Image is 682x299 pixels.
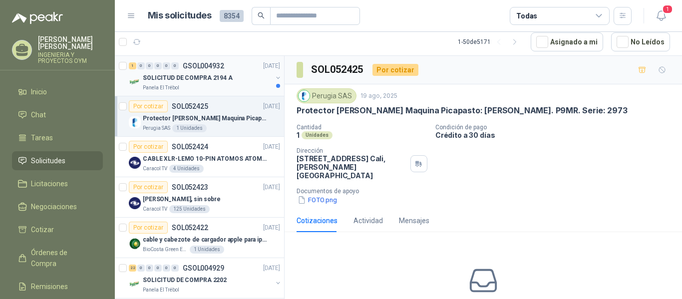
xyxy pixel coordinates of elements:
[31,109,46,120] span: Chat
[435,124,678,131] p: Condición de pago
[263,223,280,233] p: [DATE]
[115,137,284,177] a: Por cotizarSOL052424[DATE] Company LogoCABLE XLR-LEMO 10-PIN ATOMOS ATOMCAB016Caracol TV4 Unidades
[115,218,284,258] a: Por cotizarSOL052422[DATE] Company Logocable y cabezote de cargador apple para iphoneBioCosta Gre...
[129,197,141,209] img: Company Logo
[31,247,93,269] span: Órdenes de Compra
[31,86,47,97] span: Inicio
[129,222,168,234] div: Por cotizar
[372,64,418,76] div: Por cotizar
[143,246,188,254] p: BioCosta Green Energy S.A.S
[129,116,141,128] img: Company Logo
[38,52,103,64] p: INGENIERIA Y PROYECTOS OYM
[263,183,280,192] p: [DATE]
[143,205,167,213] p: Caracol TV
[143,84,179,92] p: Panela El Trébol
[31,155,65,166] span: Solicitudes
[360,91,397,101] p: 19 ago, 2025
[531,32,603,51] button: Asignado a mi
[31,178,68,189] span: Licitaciones
[129,76,141,88] img: Company Logo
[129,60,282,92] a: 1 0 0 0 0 0 GSOL004932[DATE] Company LogoSOLICITUD DE COMPRA 2194 APanela El Trébol
[297,88,356,103] div: Perugia SAS
[31,201,77,212] span: Negociaciones
[662,4,673,14] span: 1
[137,265,145,272] div: 0
[12,220,103,239] a: Cotizar
[143,154,267,164] p: CABLE XLR-LEMO 10-PIN ATOMOS ATOMCAB016
[12,277,103,296] a: Remisiones
[148,8,212,23] h1: Mis solicitudes
[129,181,168,193] div: Por cotizar
[611,32,670,51] button: No Leídos
[172,184,208,191] p: SOL052423
[299,90,310,101] img: Company Logo
[353,215,383,226] div: Actividad
[297,195,338,205] button: FOTO.png
[652,7,670,25] button: 1
[258,12,265,19] span: search
[115,96,284,137] a: Por cotizarSOL052425[DATE] Company LogoProtector [PERSON_NAME] Maquina Picapasto: [PERSON_NAME]. ...
[12,105,103,124] a: Chat
[435,131,678,139] p: Crédito a 30 días
[399,215,429,226] div: Mensajes
[31,224,54,235] span: Cotizar
[129,278,141,290] img: Company Logo
[38,36,103,50] p: [PERSON_NAME] [PERSON_NAME]
[129,238,141,250] img: Company Logo
[12,151,103,170] a: Solicitudes
[220,10,244,22] span: 8354
[143,165,167,173] p: Caracol TV
[297,147,406,154] p: Dirección
[171,265,179,272] div: 0
[263,61,280,71] p: [DATE]
[129,157,141,169] img: Company Logo
[143,286,179,294] p: Panela El Trébol
[143,276,227,285] p: SOLICITUD DE COMPRA 2202
[12,174,103,193] a: Licitaciones
[143,73,233,83] p: SOLICITUD DE COMPRA 2194 A
[263,142,280,152] p: [DATE]
[163,62,170,69] div: 0
[129,100,168,112] div: Por cotizar
[12,197,103,216] a: Negociaciones
[31,281,68,292] span: Remisiones
[129,265,136,272] div: 22
[458,34,523,50] div: 1 - 50 de 5171
[146,62,153,69] div: 0
[172,124,207,132] div: 1 Unidades
[172,224,208,231] p: SOL052422
[169,205,210,213] div: 125 Unidades
[297,105,628,116] p: Protector [PERSON_NAME] Maquina Picapasto: [PERSON_NAME]. P9MR. Serie: 2973
[169,165,204,173] div: 4 Unidades
[146,265,153,272] div: 0
[143,124,170,132] p: Perugia SAS
[143,235,267,245] p: cable y cabezote de cargador apple para iphone
[183,62,224,69] p: GSOL004932
[154,265,162,272] div: 0
[311,62,364,77] h3: SOL052425
[263,102,280,111] p: [DATE]
[263,264,280,273] p: [DATE]
[297,131,300,139] p: 1
[129,262,282,294] a: 22 0 0 0 0 0 GSOL004929[DATE] Company LogoSOLICITUD DE COMPRA 2202Panela El Trébol
[143,114,267,123] p: Protector [PERSON_NAME] Maquina Picapasto: [PERSON_NAME]. P9MR. Serie: 2973
[143,195,221,204] p: [PERSON_NAME], sin sobre
[129,141,168,153] div: Por cotizar
[171,62,179,69] div: 0
[137,62,145,69] div: 0
[31,132,53,143] span: Tareas
[163,265,170,272] div: 0
[129,62,136,69] div: 1
[12,243,103,273] a: Órdenes de Compra
[172,143,208,150] p: SOL052424
[12,12,63,24] img: Logo peakr
[297,215,338,226] div: Cotizaciones
[154,62,162,69] div: 0
[190,246,224,254] div: 1 Unidades
[516,10,537,21] div: Todas
[297,124,427,131] p: Cantidad
[12,128,103,147] a: Tareas
[115,177,284,218] a: Por cotizarSOL052423[DATE] Company Logo[PERSON_NAME], sin sobreCaracol TV125 Unidades
[172,103,208,110] p: SOL052425
[297,154,406,180] p: [STREET_ADDRESS] Cali , [PERSON_NAME][GEOGRAPHIC_DATA]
